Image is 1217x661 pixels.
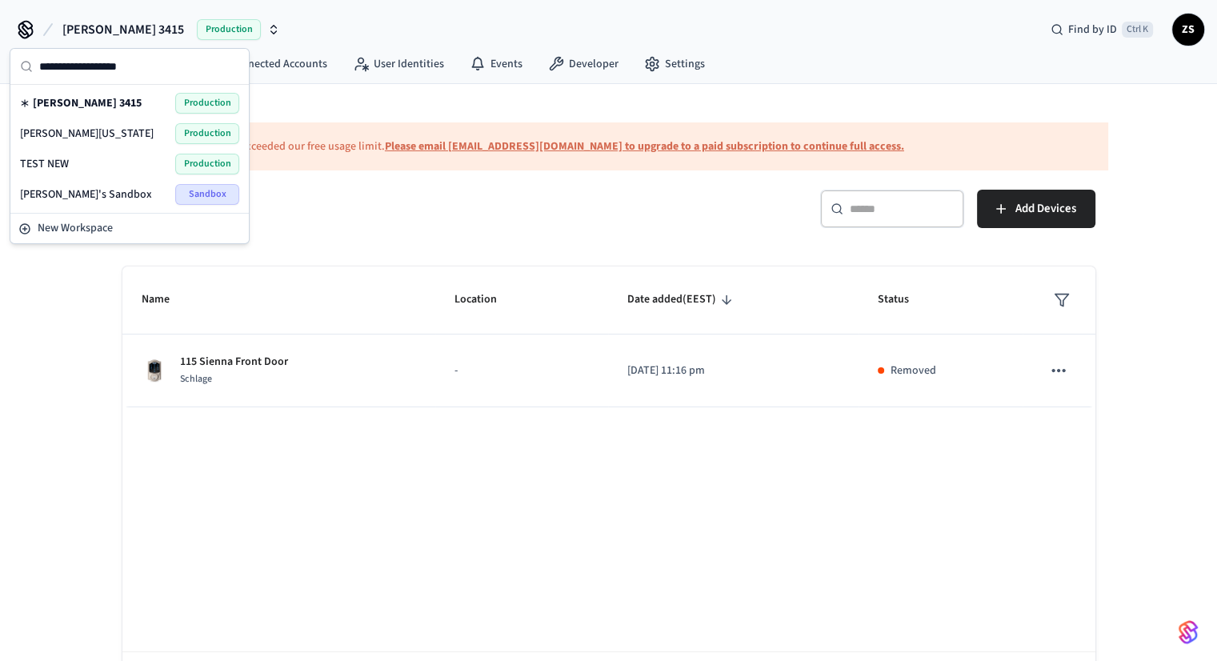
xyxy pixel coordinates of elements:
span: [PERSON_NAME][US_STATE] [20,126,154,142]
span: Schlage [180,372,212,386]
span: Add Devices [1015,198,1076,219]
span: Name [142,287,190,312]
p: - [454,363,588,379]
button: Add Devices [977,190,1095,228]
span: Date added(EEST) [627,287,737,312]
span: [PERSON_NAME] 3415 [33,95,142,111]
img: SeamLogoGradient.69752ec5.svg [1179,619,1198,645]
span: Status [878,287,930,312]
span: Find by ID [1068,22,1117,38]
span: [PERSON_NAME]'s Sandbox [20,186,152,202]
div: Looks like you've exceeded our free usage limit. [154,138,904,155]
table: sticky table [122,266,1095,407]
a: Connected Accounts [195,50,340,78]
span: Sandbox [175,184,239,205]
div: Suggestions [10,85,249,213]
span: New Workspace [38,220,113,237]
p: [DATE] 11:16 pm [627,363,840,379]
span: Production [175,154,239,174]
div: Find by IDCtrl K [1038,15,1166,44]
a: Settings [631,50,718,78]
a: Please email [EMAIL_ADDRESS][DOMAIN_NAME] to upgrade to a paid subscription to continue full access. [385,138,904,154]
h5: Devices [122,190,599,222]
a: Developer [535,50,631,78]
span: [PERSON_NAME] 3415 [62,20,184,39]
button: New Workspace [12,215,247,242]
a: Events [457,50,535,78]
p: 115 Sienna Front Door [180,354,288,371]
span: Production [175,93,239,114]
button: ZS [1172,14,1204,46]
span: TEST NEW [20,156,69,172]
span: ZS [1174,15,1203,44]
span: Ctrl K [1122,22,1153,38]
span: Production [197,19,261,40]
a: User Identities [340,50,457,78]
p: Removed [891,363,936,379]
span: Production [175,123,239,144]
img: Schlage Sense Smart Deadbolt with Camelot Trim, Front [142,358,167,383]
span: Location [454,287,518,312]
